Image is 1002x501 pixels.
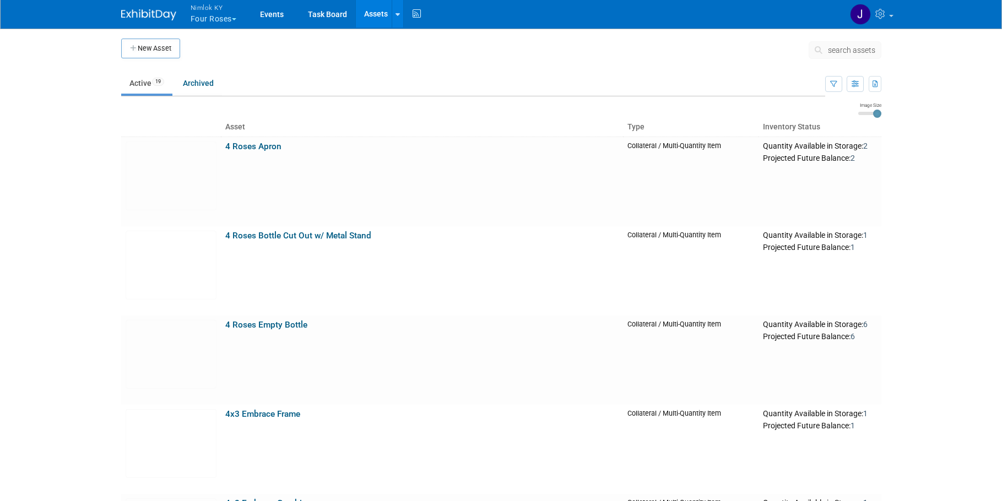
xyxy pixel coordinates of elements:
[863,231,868,239] span: 1
[763,151,876,164] div: Projected Future Balance:
[623,405,759,494] td: Collateral / Multi-Quantity Item
[851,421,855,430] span: 1
[623,118,759,137] th: Type
[863,320,868,329] span: 6
[623,315,759,405] td: Collateral / Multi-Quantity Item
[851,154,855,162] span: 2
[121,73,172,94] a: Active19
[763,141,876,151] div: Quantity Available in Storage:
[858,102,881,108] div: Image Size
[851,332,855,341] span: 6
[863,141,868,150] span: 2
[763,330,876,342] div: Projected Future Balance:
[809,41,881,59] button: search assets
[763,409,876,419] div: Quantity Available in Storage:
[850,4,871,25] img: Jamie Dunn
[225,320,307,330] a: 4 Roses Empty Bottle
[225,409,300,419] a: 4x3 Embrace Frame
[152,78,164,86] span: 19
[623,137,759,226] td: Collateral / Multi-Quantity Item
[851,243,855,252] span: 1
[763,320,876,330] div: Quantity Available in Storage:
[175,73,222,94] a: Archived
[121,39,180,58] button: New Asset
[221,118,623,137] th: Asset
[121,9,176,20] img: ExhibitDay
[623,226,759,315] td: Collateral / Multi-Quantity Item
[763,231,876,241] div: Quantity Available in Storage:
[828,46,875,55] span: search assets
[225,231,371,241] a: 4 Roses Bottle Cut Out w/ Metal Stand
[763,419,876,431] div: Projected Future Balance:
[191,2,236,13] span: Nimlok KY
[863,409,868,418] span: 1
[763,241,876,253] div: Projected Future Balance:
[225,141,281,151] a: 4 Roses Apron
